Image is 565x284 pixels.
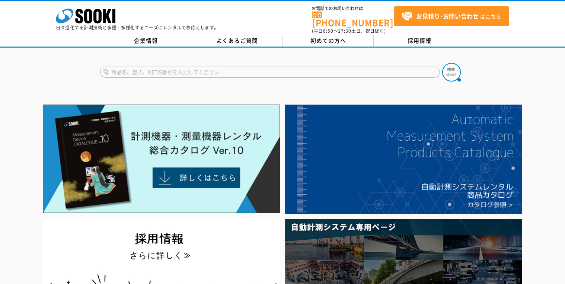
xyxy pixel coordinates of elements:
strong: お見積り･お問い合わせ [416,12,479,20]
a: よくあるご質問 [191,35,282,47]
input: 商品名、型式、NETIS番号を入力してください [100,67,440,78]
a: 採用情報 [374,35,465,47]
a: 企業情報 [100,35,191,47]
span: 17:30 [338,28,351,34]
span: 初めての方へ [310,36,346,45]
img: 自動計測システムカタログ [285,105,522,214]
span: はこちら [401,11,501,22]
img: Catalog Ver10 [43,105,280,213]
span: 8:50 [323,28,333,34]
img: btn_search.png [442,63,461,82]
span: お電話でのお問い合わせは [312,6,394,11]
span: (平日 ～ 土日、祝日除く) [312,28,386,34]
a: お見積り･お問い合わせはこちら [394,6,509,26]
a: 初めての方へ [282,35,374,47]
p: 日々進化する計測技術と多種・多様化するニーズにレンタルでお応えします。 [56,25,219,30]
a: [PHONE_NUMBER] [312,12,394,27]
